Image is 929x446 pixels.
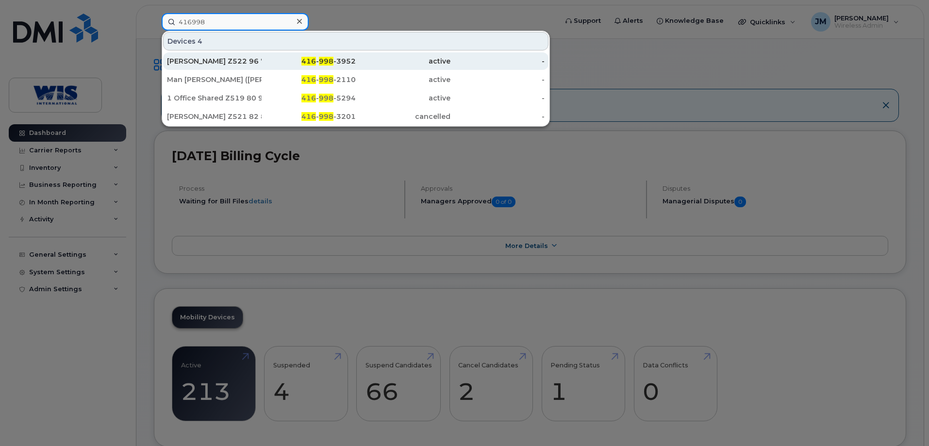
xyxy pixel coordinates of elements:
[163,108,548,125] a: [PERSON_NAME] Z521 82 8301416-998-3201cancelled-
[167,56,262,66] div: [PERSON_NAME] Z522 96 7306
[450,93,545,103] div: -
[319,94,333,102] span: 998
[356,56,450,66] div: active
[356,93,450,103] div: active
[163,52,548,70] a: [PERSON_NAME] Z522 96 7306416-998-3952active-
[319,112,333,121] span: 998
[301,75,316,84] span: 416
[262,56,356,66] div: - -3952
[319,57,333,66] span: 998
[319,75,333,84] span: 998
[262,93,356,103] div: - -5294
[262,75,356,84] div: - -2110
[163,32,548,50] div: Devices
[301,94,316,102] span: 416
[262,112,356,121] div: - -3201
[163,89,548,107] a: 1 Office Shared Z519 80 9303416-998-5294active-
[301,57,316,66] span: 416
[450,75,545,84] div: -
[163,71,548,88] a: Man [PERSON_NAME] ([PERSON_NAME]) Chee Z522 96 7306416-998-2110active-
[450,112,545,121] div: -
[301,112,316,121] span: 416
[356,75,450,84] div: active
[167,75,262,84] div: Man [PERSON_NAME] ([PERSON_NAME]) Chee Z522 96 7306
[450,56,545,66] div: -
[167,93,262,103] div: 1 Office Shared Z519 80 9303
[167,112,262,121] div: [PERSON_NAME] Z521 82 8301
[356,112,450,121] div: cancelled
[198,36,202,46] span: 4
